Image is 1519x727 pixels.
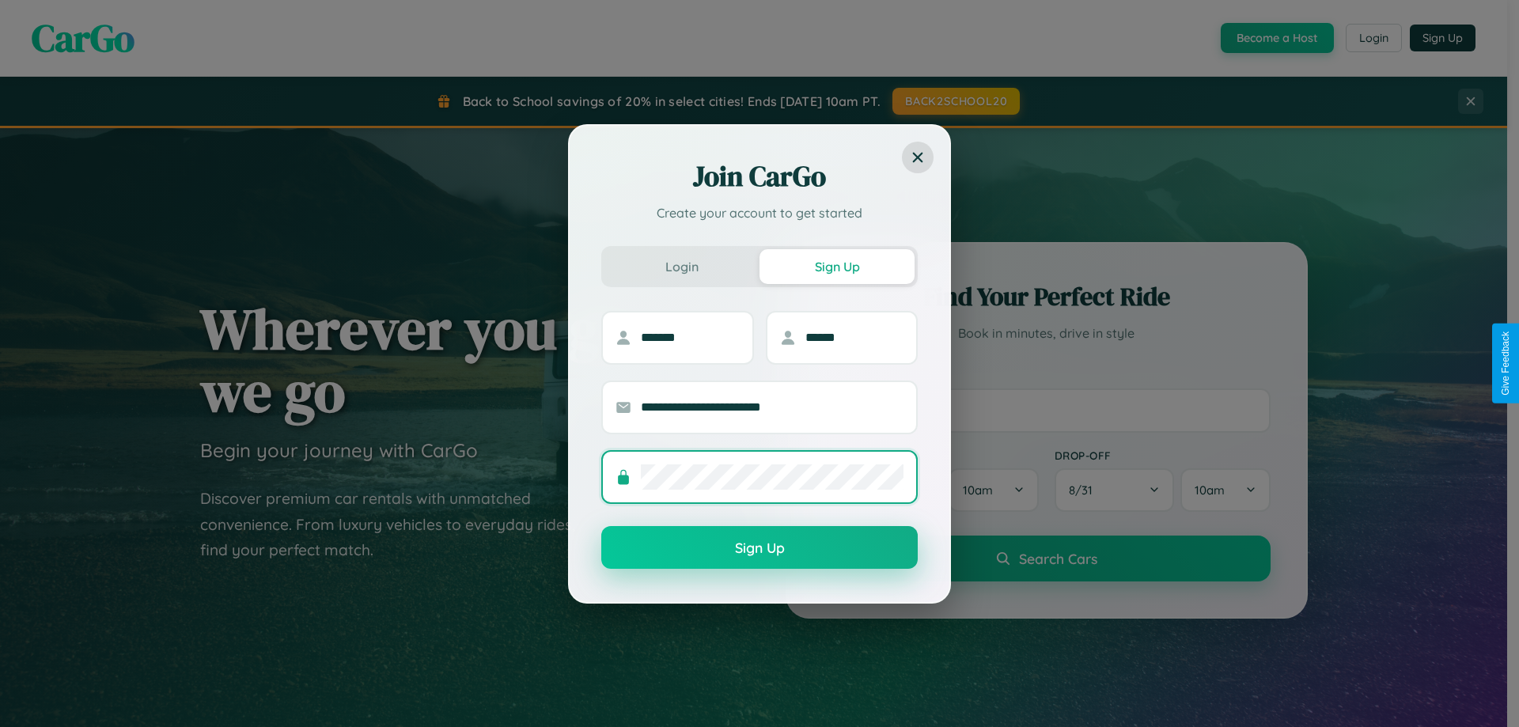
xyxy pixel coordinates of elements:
[601,157,918,195] h2: Join CarGo
[601,203,918,222] p: Create your account to get started
[604,249,759,284] button: Login
[601,526,918,569] button: Sign Up
[1500,331,1511,396] div: Give Feedback
[759,249,915,284] button: Sign Up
